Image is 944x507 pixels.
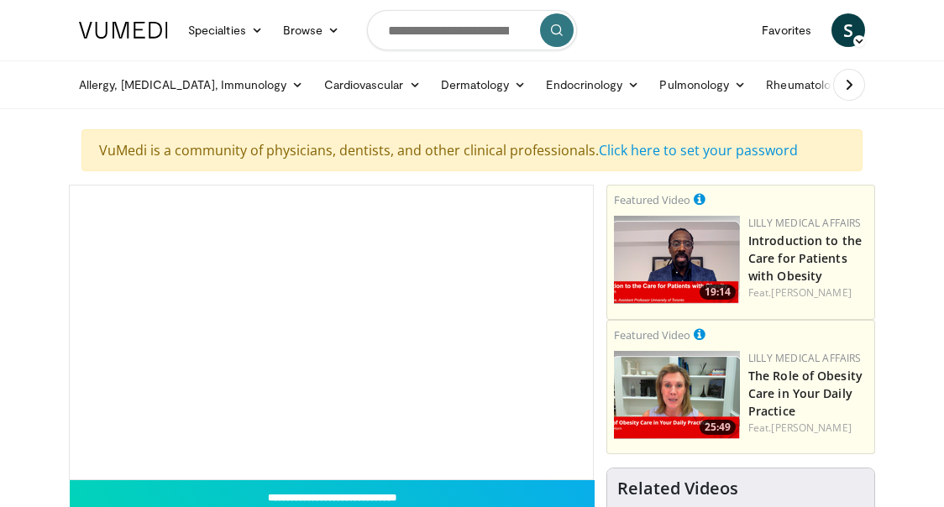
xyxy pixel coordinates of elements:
img: VuMedi Logo [79,22,168,39]
a: 25:49 [614,351,740,439]
a: The Role of Obesity Care in Your Daily Practice [748,368,863,419]
small: Featured Video [614,327,690,342]
a: Specialties [178,13,273,47]
a: Lilly Medical Affairs [748,351,862,365]
a: Rheumatology [756,68,870,102]
a: [PERSON_NAME] [771,421,851,435]
small: Featured Video [614,192,690,207]
div: Feat. [748,421,868,436]
a: Pulmonology [649,68,756,102]
img: e1208b6b-349f-4914-9dd7-f97803bdbf1d.png.150x105_q85_crop-smart_upscale.png [614,351,740,439]
span: 19:14 [700,285,736,300]
a: Click here to set your password [599,141,798,159]
span: 25:49 [700,420,736,435]
div: Feat. [748,285,868,301]
a: Allergy, [MEDICAL_DATA], Immunology [69,68,314,102]
div: VuMedi is a community of physicians, dentists, and other clinical professionals. [81,129,863,171]
video-js: Video Player [70,186,593,479]
a: Introduction to the Care for Patients with Obesity [748,233,862,284]
img: acc2e291-ced4-4dd5-b17b-d06994da28f3.png.150x105_q85_crop-smart_upscale.png [614,216,740,304]
a: Lilly Medical Affairs [748,216,862,230]
a: Browse [273,13,350,47]
a: Dermatology [431,68,537,102]
a: Cardiovascular [314,68,431,102]
input: Search topics, interventions [367,10,577,50]
a: S [831,13,865,47]
a: 19:14 [614,216,740,304]
a: Endocrinology [536,68,649,102]
a: Favorites [752,13,821,47]
a: [PERSON_NAME] [771,285,851,300]
h4: Related Videos [617,478,738,499]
